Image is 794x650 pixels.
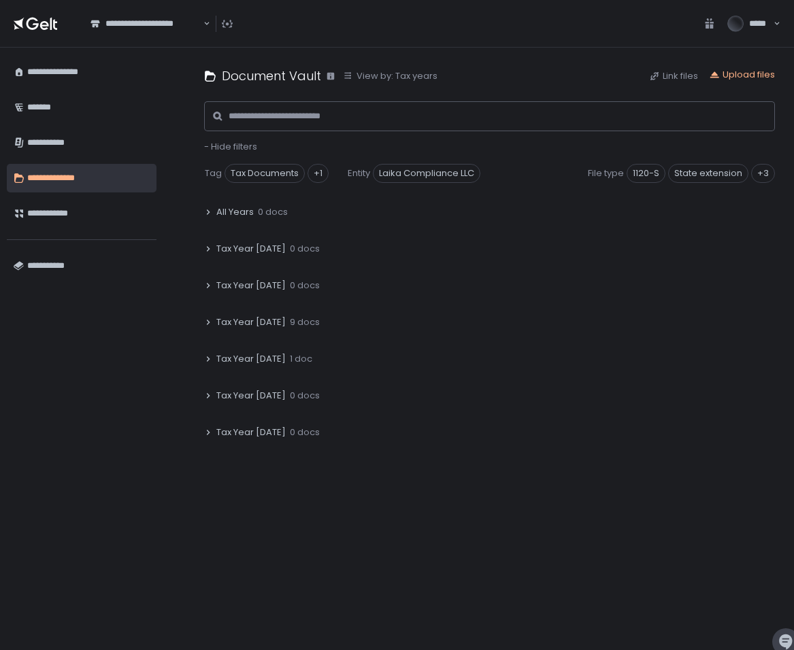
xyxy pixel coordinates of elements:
h1: Document Vault [222,67,321,85]
span: Tax Year [DATE] [216,243,286,255]
button: Upload files [709,69,775,81]
span: - Hide filters [204,140,257,153]
span: Entity [348,167,370,179]
span: 1 doc [290,353,312,365]
span: Tax Year [DATE] [216,426,286,439]
button: - Hide filters [204,141,257,153]
input: Search for option [201,17,202,31]
span: 0 docs [290,243,320,255]
span: Tax Year [DATE] [216,279,286,292]
span: State extension [668,164,748,183]
button: Link files [649,70,698,82]
span: 0 docs [258,206,288,218]
span: Laika Compliance LLC [373,164,480,183]
span: File type [588,167,624,179]
div: Search for option [82,10,210,38]
button: View by: Tax years [343,70,437,82]
span: Tax Year [DATE] [216,353,286,365]
span: Tax Year [DATE] [216,316,286,328]
span: Tax Year [DATE] [216,390,286,402]
span: Tag [205,167,222,179]
span: 0 docs [290,279,320,292]
span: 0 docs [290,426,320,439]
span: 1120-S [627,164,665,183]
div: +1 [308,164,329,183]
span: 0 docs [290,390,320,402]
span: Tax Documents [225,164,305,183]
span: All Years [216,206,254,218]
span: 9 docs [290,316,320,328]
div: +3 [751,164,775,183]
